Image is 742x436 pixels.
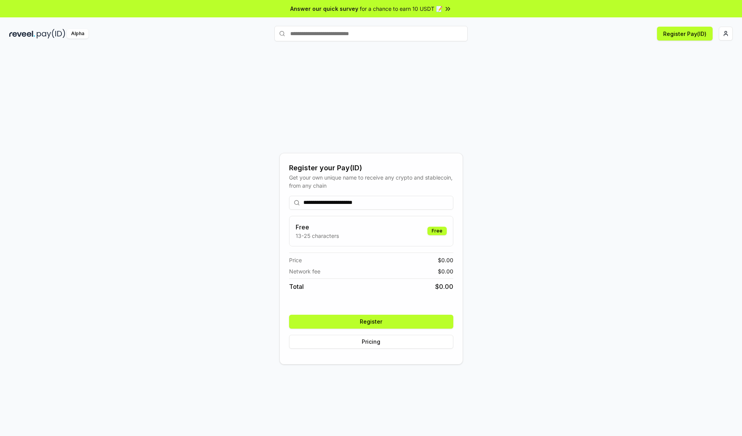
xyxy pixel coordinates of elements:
[289,163,453,173] div: Register your Pay(ID)
[360,5,442,13] span: for a chance to earn 10 USDT 📝
[9,29,35,39] img: reveel_dark
[289,282,304,291] span: Total
[435,282,453,291] span: $ 0.00
[427,227,447,235] div: Free
[438,256,453,264] span: $ 0.00
[289,315,453,329] button: Register
[37,29,65,39] img: pay_id
[296,222,339,232] h3: Free
[67,29,88,39] div: Alpha
[296,232,339,240] p: 13-25 characters
[289,267,320,275] span: Network fee
[657,27,713,41] button: Register Pay(ID)
[289,256,302,264] span: Price
[289,335,453,349] button: Pricing
[289,173,453,190] div: Get your own unique name to receive any crypto and stablecoin, from any chain
[438,267,453,275] span: $ 0.00
[290,5,358,13] span: Answer our quick survey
